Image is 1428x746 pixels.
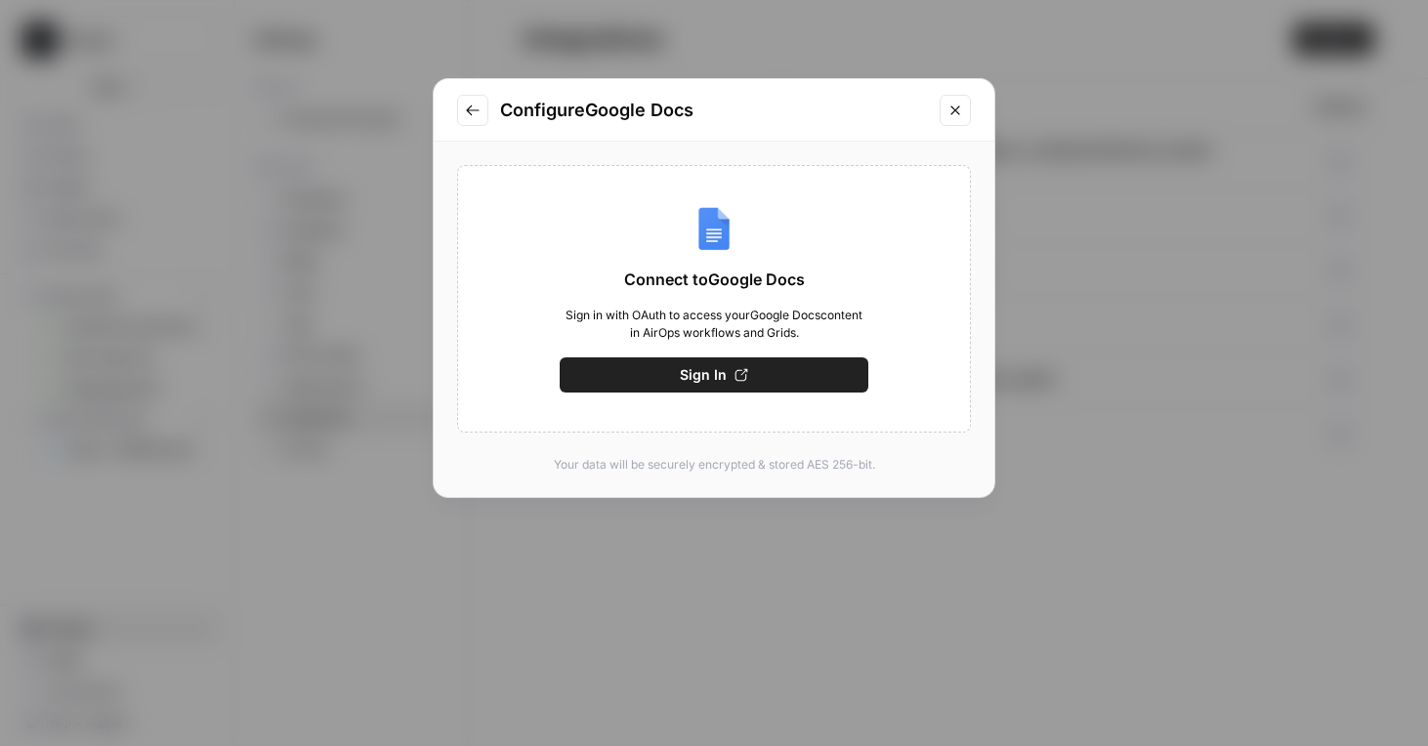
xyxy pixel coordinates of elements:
[500,97,928,124] h2: Configure Google Docs
[624,268,805,291] span: Connect to Google Docs
[457,456,971,474] p: Your data will be securely encrypted & stored AES 256-bit.
[560,357,868,393] button: Sign In
[560,307,868,342] span: Sign in with OAuth to access your Google Docs content in AirOps workflows and Grids.
[940,95,971,126] button: Close modal
[691,205,737,252] img: Google Docs
[457,95,488,126] button: Go to previous step
[680,365,727,385] span: Sign In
